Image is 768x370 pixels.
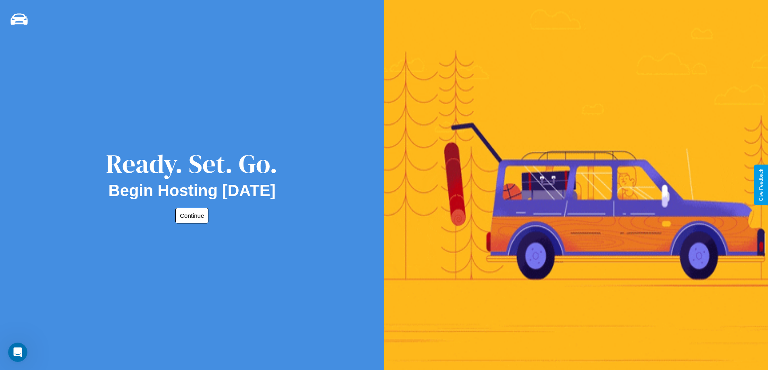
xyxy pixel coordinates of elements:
div: Ready. Set. Go. [106,146,278,182]
iframe: Intercom live chat [8,343,27,362]
div: Give Feedback [758,169,764,201]
button: Continue [175,208,208,223]
h2: Begin Hosting [DATE] [108,182,276,200]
